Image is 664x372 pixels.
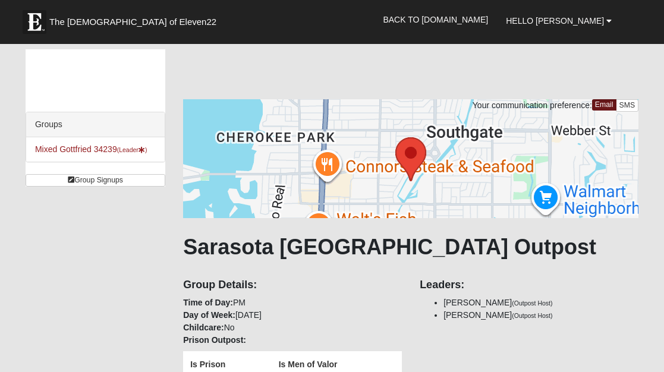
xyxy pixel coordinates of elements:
span: Hello [PERSON_NAME] [506,16,604,26]
span: Your communication preference: [473,100,592,110]
a: Hello [PERSON_NAME] [497,6,621,36]
strong: Time of Day: [183,298,233,307]
h1: Sarasota [GEOGRAPHIC_DATA] Outpost [183,234,638,260]
small: (Outpost Host) [512,300,552,307]
strong: Prison Outpost: [183,335,246,345]
a: SMS [616,99,639,112]
li: [PERSON_NAME] [443,309,638,321]
li: [PERSON_NAME] [443,297,638,309]
small: (Leader ) [117,146,147,153]
strong: Childcare: [183,323,224,332]
a: Group Signups [26,174,165,187]
img: Eleven22 logo [23,10,46,34]
span: The [DEMOGRAPHIC_DATA] of Eleven22 [49,16,216,28]
strong: Day of Week: [183,310,235,320]
div: Groups [26,112,165,137]
h4: Leaders: [420,279,638,292]
a: Mixed Gottfried 34239(Leader) [35,144,147,154]
a: Email [592,99,616,111]
small: (Outpost Host) [512,312,552,319]
a: The [DEMOGRAPHIC_DATA] of Eleven22 [17,4,254,34]
h4: Group Details: [183,279,402,292]
a: Back to [DOMAIN_NAME] [374,5,497,34]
